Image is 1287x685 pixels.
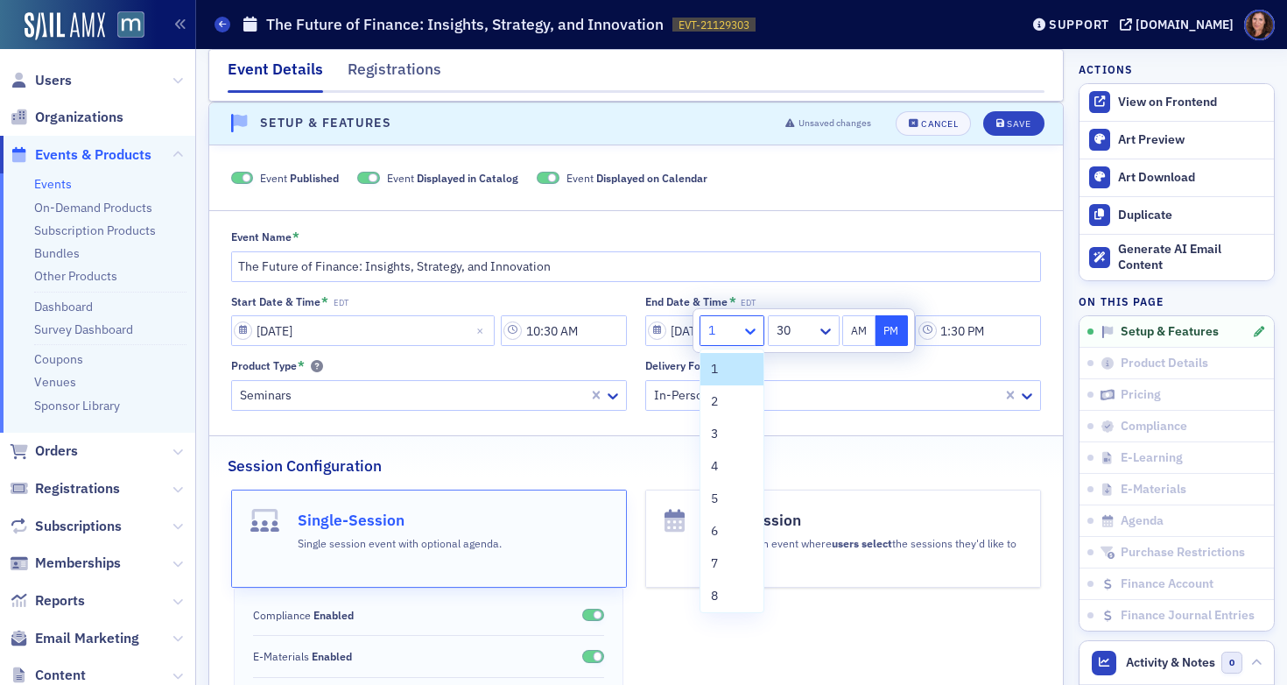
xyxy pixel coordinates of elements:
span: Enabled [313,608,354,622]
h4: On this page [1079,293,1275,309]
span: Profile [1244,10,1275,40]
span: EDT [741,298,756,308]
span: 5 [711,490,718,508]
img: SailAMX [117,11,144,39]
div: Start Date & Time [231,295,320,308]
p: Multi-Session event where the sessions they'd like to attend. [703,535,1022,568]
a: Subscriptions [10,517,122,536]
button: Cancel [896,111,971,136]
abbr: This field is required [729,294,736,310]
span: Email Marketing [35,629,139,648]
div: Support [1049,17,1109,32]
span: E-Materials [1121,482,1186,498]
a: Reports [10,591,85,611]
a: On-Demand Products [34,200,152,215]
b: users select [832,536,892,550]
div: End Date & Time [645,295,728,308]
div: [DOMAIN_NAME] [1136,17,1234,32]
span: Pricing [1121,387,1161,403]
span: 4 [711,457,718,476]
span: Displayed in Catalog [417,171,518,185]
div: Event Details [228,58,323,93]
div: Delivery Format [645,359,725,372]
span: Enabled [312,649,352,663]
div: Duplicate [1118,208,1265,223]
a: Organizations [10,108,123,127]
span: EVT-21129303 [679,18,749,32]
a: Memberships [10,554,121,573]
span: Subscriptions [35,517,122,536]
abbr: This field is required [321,294,328,310]
div: Event Name [231,230,292,244]
span: 2 [711,392,718,411]
span: Displayed in Catalog [357,172,380,185]
span: 1 [711,360,718,378]
a: Dashboard [34,299,93,314]
h4: Multi-Session [703,509,1022,532]
a: Events & Products [10,145,151,165]
span: Published [231,172,254,185]
a: Other Products [34,268,117,284]
span: 0 [1221,652,1243,674]
div: View on Frontend [1118,95,1265,110]
img: SailAMX [25,12,105,40]
div: Product Type [231,359,297,372]
span: Finance Account [1121,576,1213,592]
div: Single session event with optional agenda. [298,532,502,551]
div: Generate AI Email Content [1118,242,1265,272]
span: Unsaved changes [798,117,871,131]
a: Venues [34,374,76,390]
span: Purchase Restrictions [1121,545,1245,561]
input: MM/DD/YYYY [645,315,909,346]
button: Duplicate [1080,196,1274,234]
button: AM [842,315,876,346]
span: Events & Products [35,145,151,165]
span: Reports [35,591,85,611]
a: Sponsor Library [34,398,120,413]
span: 3 [711,425,718,443]
button: [DOMAIN_NAME] [1120,18,1240,31]
span: Event [260,170,339,186]
span: 8 [711,587,718,605]
div: Art Download [1118,170,1265,186]
span: Orders [35,441,78,461]
a: Users [10,71,72,90]
abbr: This field is required [298,358,305,374]
span: 6 [711,522,718,540]
span: Product Details [1121,356,1208,371]
div: Registrations [348,58,441,90]
span: 7 [711,554,718,573]
a: Orders [10,441,78,461]
span: Displayed on Calendar [596,171,707,185]
a: Subscription Products [34,222,156,238]
h4: Setup & Features [260,114,391,132]
a: Email Marketing [10,629,139,648]
span: Compliance [253,607,354,623]
span: Finance Journal Entries [1121,608,1255,624]
a: Content [10,666,86,685]
input: MM/DD/YYYY [231,315,495,346]
button: Generate AI Email Content [1080,234,1274,281]
button: Close [471,315,495,346]
a: Events [34,176,72,192]
a: View on Frontend [1080,84,1274,121]
a: Art Preview [1080,122,1274,159]
span: Activity & Notes [1126,653,1215,672]
h2: Session Configuration [228,455,382,477]
span: Enabled [582,650,605,663]
button: PM [876,315,909,346]
a: Bundles [34,245,80,261]
a: View Homepage [105,11,144,41]
div: Art Preview [1118,132,1265,148]
span: Registrations [35,479,120,498]
a: Survey Dashboard [34,321,133,337]
span: Agenda [1121,513,1164,529]
h4: Single-Session [298,509,502,532]
span: Compliance [1121,419,1187,434]
input: 00:00 AM [915,315,1041,346]
h1: The Future of Finance: Insights, Strategy, and Innovation [266,14,664,35]
span: Event [566,170,707,186]
span: Users [35,71,72,90]
button: Multi-SessionMulti-Session event whereusers selectthe sessions they'd like to attend. [645,490,1041,588]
